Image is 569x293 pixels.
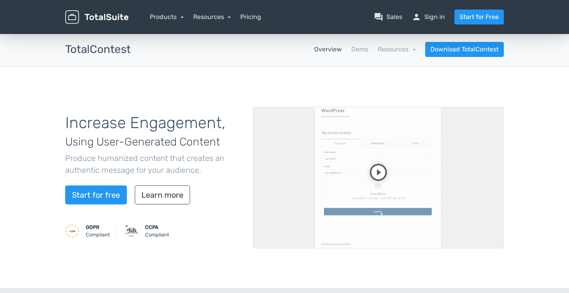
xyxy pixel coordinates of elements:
a: Pricing [240,12,261,22]
a: Demo [351,45,368,54]
small: Compliant [145,223,169,238]
span: question_answer [374,12,383,22]
strong: CCPA [145,224,158,230]
a: Overview [314,45,342,54]
a: Resources [193,13,231,21]
h3: TotalContest [65,43,131,56]
img: GDPR [65,224,79,238]
img: CCPA [124,224,139,238]
a: Start for free [65,185,127,204]
a: Start for Free [454,9,504,25]
a: Resources [378,45,416,53]
span: Using User-Generated Content [65,135,220,148]
p: Produce humanized content that creates an authentic message for your audience. [65,152,241,176]
a: Products [150,13,184,21]
small: Compliant [86,223,110,238]
a: Learn more [135,185,190,204]
h1: Increase Engagement, [65,114,241,149]
a: personSign in [412,12,445,22]
span: person [412,12,421,22]
img: TotalSuite for WordPress [65,10,128,24]
a: Download TotalContest [425,42,504,57]
a: question_answerSales [374,12,402,22]
strong: GDPR [86,224,100,230]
